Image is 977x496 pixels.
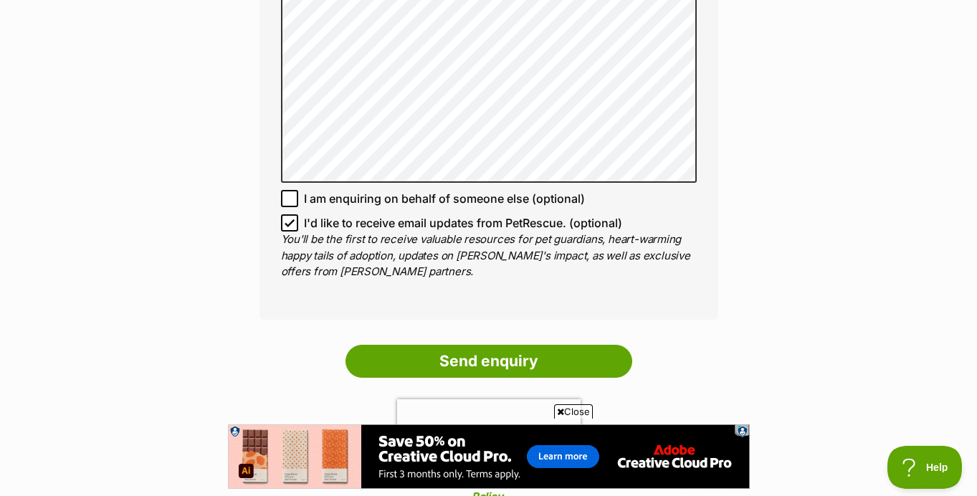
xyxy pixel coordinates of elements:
span: I'd like to receive email updates from PetRescue. (optional) [304,214,622,232]
span: I am enquiring on behalf of someone else (optional) [304,190,585,207]
p: You'll be the first to receive valuable resources for pet guardians, heart-warming happy tails of... [281,232,697,280]
iframe: reCAPTCHA [397,399,581,442]
span: Close [554,404,593,419]
iframe: Help Scout Beacon - Open [887,446,963,489]
input: Send enquiry [345,345,632,378]
iframe: Advertisement [228,424,750,489]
